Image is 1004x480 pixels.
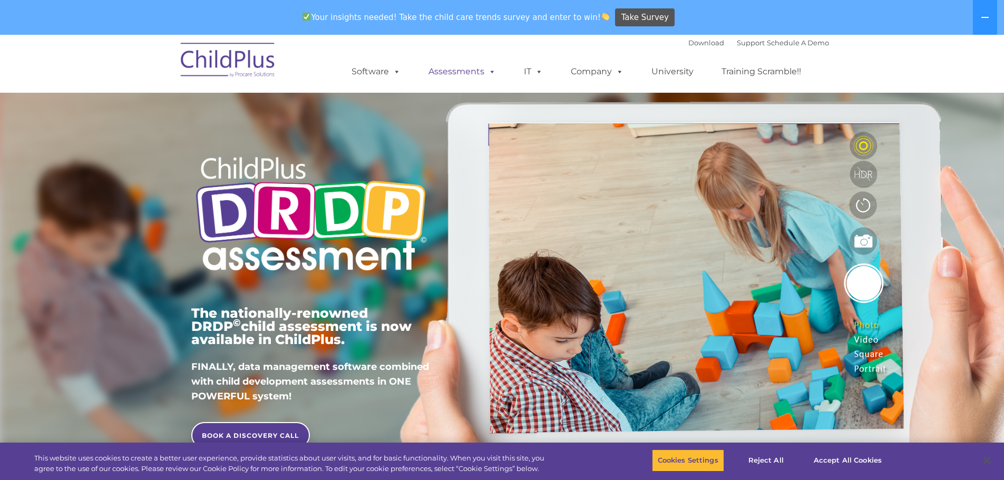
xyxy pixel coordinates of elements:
img: ChildPlus by Procare Solutions [176,35,281,88]
a: University [641,61,704,82]
a: Company [560,61,634,82]
button: Close [976,449,999,472]
span: FINALLY, data management software combined with child development assessments in ONE POWERFUL sys... [191,361,429,402]
img: 👏 [601,13,609,21]
img: Copyright - DRDP Logo Light [191,143,431,288]
a: Training Scramble!! [711,61,812,82]
img: ✅ [303,13,310,21]
button: Reject All [733,449,799,472]
span: Your insights needed! Take the child care trends survey and enter to win! [298,7,614,27]
font: | [688,38,829,47]
span: The nationally-renowned DRDP child assessment is now available in ChildPlus. [191,305,412,347]
a: Support [737,38,765,47]
button: Cookies Settings [652,449,724,472]
sup: © [233,317,241,329]
a: Schedule A Demo [767,38,829,47]
div: This website uses cookies to create a better user experience, provide statistics about user visit... [34,453,552,474]
a: Take Survey [615,8,675,27]
a: Assessments [418,61,506,82]
a: Download [688,38,724,47]
button: Accept All Cookies [808,449,888,472]
a: Software [341,61,411,82]
span: Take Survey [621,8,669,27]
a: BOOK A DISCOVERY CALL [191,422,310,448]
a: IT [513,61,553,82]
